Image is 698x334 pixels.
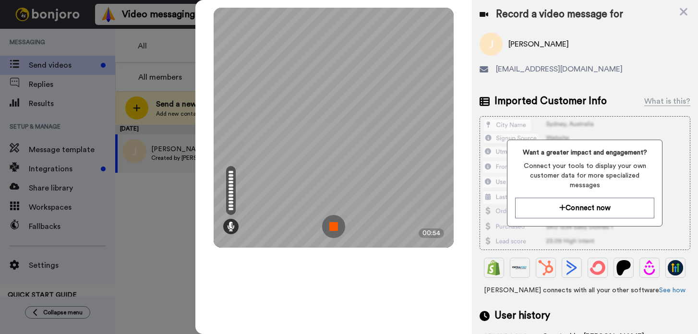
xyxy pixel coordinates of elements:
a: See how [659,287,686,294]
span: [EMAIL_ADDRESS][DOMAIN_NAME] [496,63,623,75]
img: Drip [642,260,657,275]
img: Hubspot [538,260,554,275]
span: Want a greater impact and engagement? [515,148,654,157]
span: [PERSON_NAME] connects with all your other software [480,286,690,295]
span: Connect your tools to display your own customer data for more specialized messages [515,161,654,190]
img: ic_record_stop.svg [322,215,345,238]
span: Imported Customer Info [494,94,607,108]
img: GoHighLevel [668,260,683,275]
button: Connect now [515,198,654,218]
span: User history [494,309,550,323]
img: Shopify [486,260,502,275]
img: ConvertKit [590,260,605,275]
div: 00:54 [419,228,444,238]
img: Patreon [616,260,631,275]
div: What is this? [644,95,690,107]
img: ActiveCampaign [564,260,579,275]
img: Ontraport [512,260,528,275]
